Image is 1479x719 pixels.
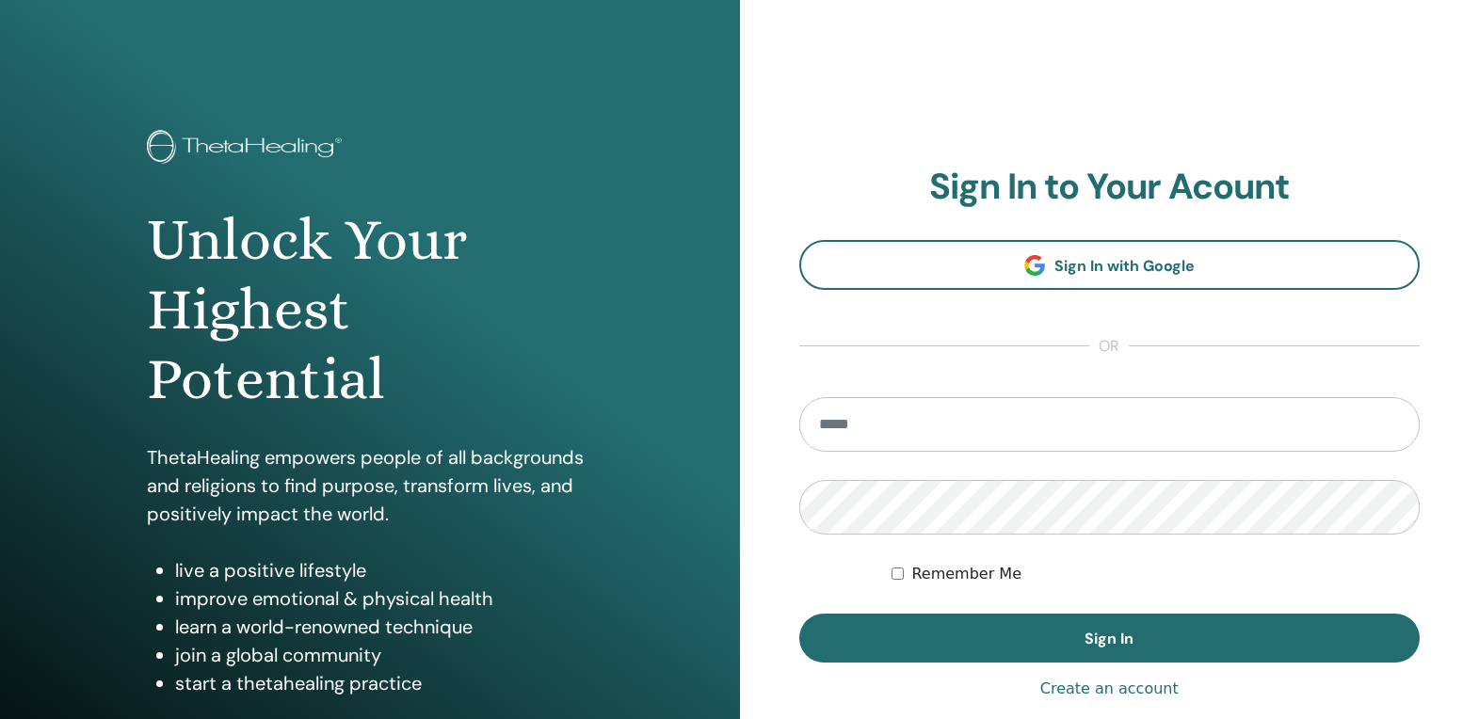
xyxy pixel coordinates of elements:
div: Keep me authenticated indefinitely or until I manually logout [892,563,1420,585]
a: Sign In with Google [799,240,1421,290]
li: improve emotional & physical health [175,584,593,613]
li: start a thetahealing practice [175,669,593,697]
h2: Sign In to Your Acount [799,166,1421,209]
span: Sign In with Google [1054,256,1195,276]
span: Sign In [1085,629,1133,648]
label: Remember Me [911,563,1021,585]
p: ThetaHealing empowers people of all backgrounds and religions to find purpose, transform lives, a... [147,443,593,528]
a: Create an account [1040,678,1179,700]
li: learn a world-renowned technique [175,613,593,641]
li: join a global community [175,641,593,669]
span: or [1089,335,1129,358]
h1: Unlock Your Highest Potential [147,205,593,415]
li: live a positive lifestyle [175,556,593,584]
button: Sign In [799,614,1421,663]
